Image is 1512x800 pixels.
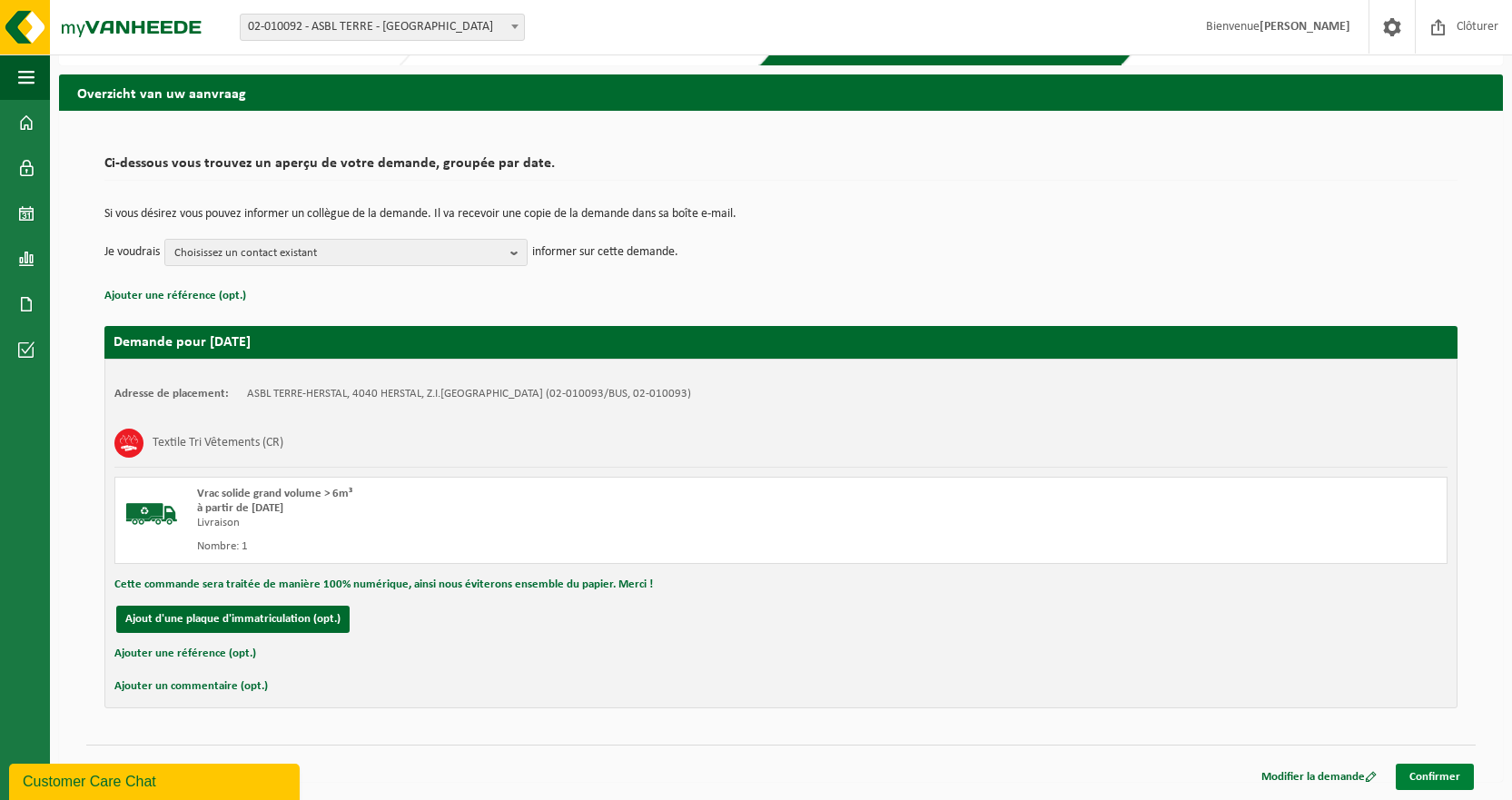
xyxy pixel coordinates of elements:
[114,675,268,698] button: Ajouter un commentaire (opt.)
[197,539,854,554] div: Nombre: 1
[197,502,283,514] strong: à partir de [DATE]
[1396,764,1474,790] a: Confirmer
[104,208,1458,221] p: Si vous désirez vous pouvez informer un collègue de la demande. Il va recevoir une copie de la de...
[9,760,303,800] iframe: chat widget
[104,156,1458,181] h2: Ci-dessous vous trouvez un aperçu de votre demande, groupée par date.
[116,606,350,633] button: Ajout d'une plaque d'immatriculation (opt.)
[114,642,256,666] button: Ajouter une référence (opt.)
[104,284,246,308] button: Ajouter une référence (opt.)
[240,14,525,41] span: 02-010092 - ASBL TERRE - HERSTAL
[59,74,1503,110] h2: Overzicht van uw aanvraag
[174,240,503,267] span: Choisissez un contact existant
[1248,764,1390,790] a: Modifier la demande
[104,239,160,266] p: Je voudrais
[532,239,678,266] p: informer sur cette demande.
[114,388,229,400] strong: Adresse de placement:
[114,335,251,350] strong: Demande pour [DATE]
[247,387,691,401] td: ASBL TERRE-HERSTAL, 4040 HERSTAL, Z.I.[GEOGRAPHIC_DATA] (02-010093/BUS, 02-010093)
[197,516,854,530] div: Livraison
[124,487,179,541] img: BL-SO-LV.png
[1260,20,1350,34] strong: [PERSON_NAME]
[164,239,528,266] button: Choisissez un contact existant
[114,573,653,597] button: Cette commande sera traitée de manière 100% numérique, ainsi nous éviterons ensemble du papier. M...
[241,15,524,40] span: 02-010092 - ASBL TERRE - HERSTAL
[197,488,352,499] span: Vrac solide grand volume > 6m³
[153,429,283,458] h3: Textile Tri Vêtements (CR)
